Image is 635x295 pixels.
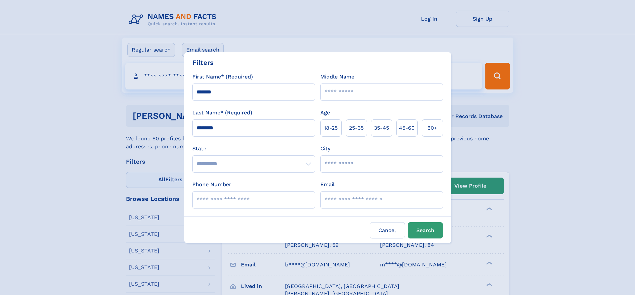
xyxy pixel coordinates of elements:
[320,109,330,117] label: Age
[349,124,364,132] span: 25‑35
[192,145,315,153] label: State
[408,222,443,238] button: Search
[320,73,354,81] label: Middle Name
[192,181,231,189] label: Phone Number
[320,181,335,189] label: Email
[374,124,389,132] span: 35‑45
[399,124,415,132] span: 45‑60
[192,73,253,81] label: First Name* (Required)
[427,124,437,132] span: 60+
[192,109,252,117] label: Last Name* (Required)
[192,58,214,68] div: Filters
[370,222,405,238] label: Cancel
[320,145,330,153] label: City
[324,124,338,132] span: 18‑25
